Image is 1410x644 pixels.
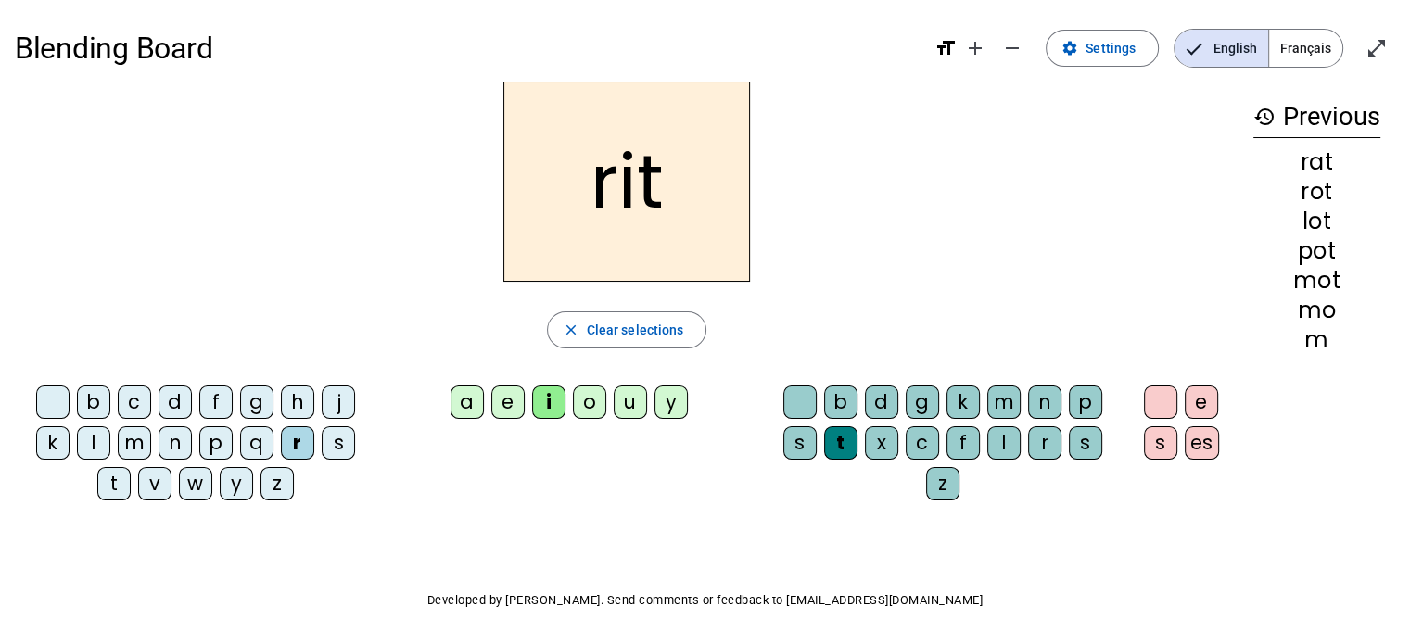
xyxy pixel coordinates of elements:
[1253,329,1380,351] div: m
[906,385,939,419] div: g
[220,467,253,500] div: y
[1174,29,1343,68] mat-button-toggle-group: Language selection
[1253,270,1380,292] div: mot
[451,385,484,419] div: a
[503,82,750,282] h2: rit
[926,467,959,500] div: z
[97,467,131,500] div: t
[159,426,192,460] div: n
[587,319,684,341] span: Clear selections
[1086,37,1136,59] span: Settings
[77,426,110,460] div: l
[77,385,110,419] div: b
[118,426,151,460] div: m
[654,385,688,419] div: y
[199,426,233,460] div: p
[159,385,192,419] div: d
[281,385,314,419] div: h
[573,385,606,419] div: o
[563,322,579,338] mat-icon: close
[994,30,1031,67] button: Decrease font size
[1061,40,1078,57] mat-icon: settings
[824,385,857,419] div: b
[240,385,273,419] div: g
[1069,426,1102,460] div: s
[783,426,817,460] div: s
[1001,37,1023,59] mat-icon: remove
[946,426,980,460] div: f
[1185,426,1219,460] div: es
[1253,240,1380,262] div: pot
[1144,426,1177,460] div: s
[1185,385,1218,419] div: e
[1269,30,1342,67] span: Français
[1366,37,1388,59] mat-icon: open_in_full
[1253,299,1380,322] div: mo
[260,467,294,500] div: z
[865,426,898,460] div: x
[1028,426,1061,460] div: r
[865,385,898,419] div: d
[179,467,212,500] div: w
[118,385,151,419] div: c
[906,426,939,460] div: c
[1358,30,1395,67] button: Enter full screen
[281,426,314,460] div: r
[138,467,171,500] div: v
[614,385,647,419] div: u
[957,30,994,67] button: Increase font size
[946,385,980,419] div: k
[824,426,857,460] div: t
[987,426,1021,460] div: l
[532,385,565,419] div: i
[15,589,1395,612] p: Developed by [PERSON_NAME]. Send comments or feedback to [EMAIL_ADDRESS][DOMAIN_NAME]
[1253,106,1276,128] mat-icon: history
[1253,151,1380,173] div: rat
[199,385,233,419] div: f
[1046,30,1159,67] button: Settings
[322,385,355,419] div: j
[1028,385,1061,419] div: n
[934,37,957,59] mat-icon: format_size
[964,37,986,59] mat-icon: add
[547,311,707,348] button: Clear selections
[240,426,273,460] div: q
[1253,181,1380,203] div: rot
[491,385,525,419] div: e
[1253,210,1380,233] div: lot
[1253,96,1380,138] h3: Previous
[15,19,920,78] h1: Blending Board
[1069,385,1102,419] div: p
[36,426,70,460] div: k
[322,426,355,460] div: s
[1175,30,1268,67] span: English
[987,385,1021,419] div: m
